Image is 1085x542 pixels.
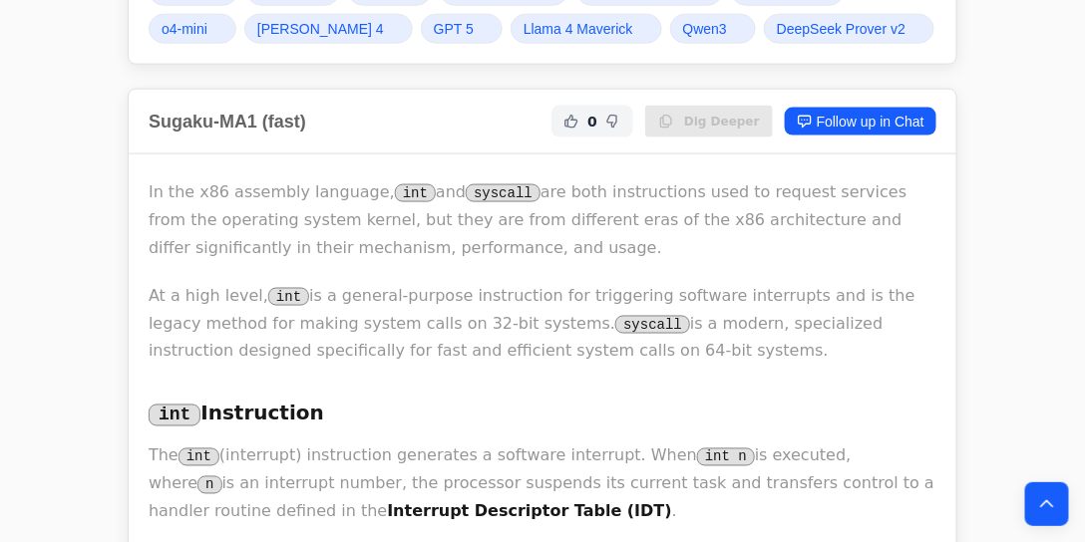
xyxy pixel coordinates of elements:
p: At a high level, is a general-purpose instruction for triggering software interrupts and is the l... [149,282,936,366]
span: DeepSeek Prover v2 [777,19,905,39]
button: Not Helpful [601,110,625,134]
code: int n [697,448,755,466]
span: GPT 5 [434,19,474,39]
code: n [197,476,221,494]
span: Qwen3 [683,19,727,39]
h3: Instruction [149,398,936,430]
a: [PERSON_NAME] 4 [244,14,413,44]
code: int [149,405,200,426]
p: In the x86 assembly language, and are both instructions used to request services from the operati... [149,178,936,262]
a: Llama 4 Maverick [511,14,662,44]
span: 0 [587,112,597,132]
a: GPT 5 [421,14,503,44]
code: int [268,288,309,306]
a: Follow up in Chat [785,108,936,135]
code: int [395,184,436,202]
span: o4-mini [162,19,207,39]
a: Qwen3 [670,14,756,44]
strong: Interrupt Descriptor Table (IDT) [387,502,672,521]
button: Helpful [559,110,583,134]
button: Back to top [1025,482,1069,526]
code: syscall [466,184,541,202]
h2: Sugaku-MA1 (fast) [149,108,306,135]
a: o4-mini [149,14,236,44]
p: The (interrupt) instruction generates a software interrupt. When is executed, where is an interru... [149,442,936,526]
span: Llama 4 Maverick [524,19,633,39]
code: int [179,448,219,466]
span: [PERSON_NAME] 4 [257,19,384,39]
code: syscall [615,316,690,334]
a: DeepSeek Prover v2 [764,14,934,44]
